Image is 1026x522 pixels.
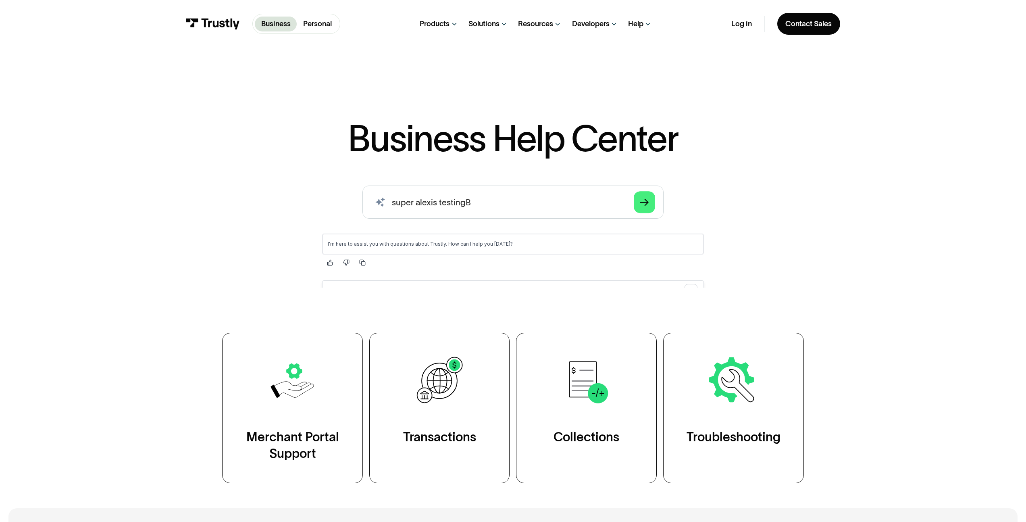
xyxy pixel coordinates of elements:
[6,53,388,73] input: Question box
[687,429,780,445] div: Troubleshooting
[369,333,510,483] a: Transactions
[663,333,804,483] a: Troubleshooting
[362,186,664,219] form: Search
[222,333,363,483] a: Merchant Portal Support
[572,19,610,29] div: Developers
[362,186,664,219] input: search
[369,57,382,70] button: Submit question
[255,17,297,31] a: Business
[303,19,332,29] p: Personal
[628,19,643,29] div: Help
[348,120,678,157] h1: Business Help Center
[785,19,832,29] div: Contact Sales
[518,19,553,29] div: Resources
[420,19,450,29] div: Products
[261,19,291,29] p: Business
[403,429,476,445] div: Transactions
[468,19,499,29] div: Solutions
[554,429,619,445] div: Collections
[516,333,657,483] a: Collections
[243,429,342,462] div: Merchant Portal Support
[186,18,240,29] img: Trustly Logo
[297,17,338,31] a: Personal
[777,13,840,35] a: Contact Sales
[12,14,383,20] p: I'm here to assist you with questions about Trustly. How can I help you [DATE]?
[731,19,752,29] a: Log in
